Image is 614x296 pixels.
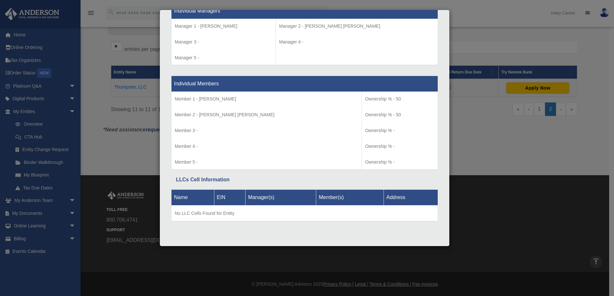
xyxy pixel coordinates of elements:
[365,95,434,103] p: Ownership % - 50
[365,127,434,135] p: Ownership % -
[175,38,272,46] p: Manager 3 -
[175,54,272,62] p: Manager 5 -
[175,158,358,166] p: Member 5 -
[176,175,433,184] div: LLCs Cell Information
[175,111,358,119] p: Member 2 - [PERSON_NAME] [PERSON_NAME]
[171,3,438,19] th: Individual Managers
[279,22,434,30] p: Manager 2 - [PERSON_NAME] [PERSON_NAME]
[175,127,358,135] p: Member 3 -
[175,22,272,30] p: Manager 1 - [PERSON_NAME]
[365,158,434,166] p: Ownership % -
[171,205,438,221] td: No LLC Cells Found for Entity
[171,76,438,92] th: Individual Members
[175,142,358,150] p: Member 4 -
[171,189,214,205] th: Name
[279,38,434,46] p: Manager 4 -
[365,111,434,119] p: Ownership % - 50
[214,189,245,205] th: EIN
[316,189,384,205] th: Member(s)
[175,95,358,103] p: Member 1 - [PERSON_NAME]
[384,189,438,205] th: Address
[365,142,434,150] p: Ownership % -
[245,189,316,205] th: Manager(s)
